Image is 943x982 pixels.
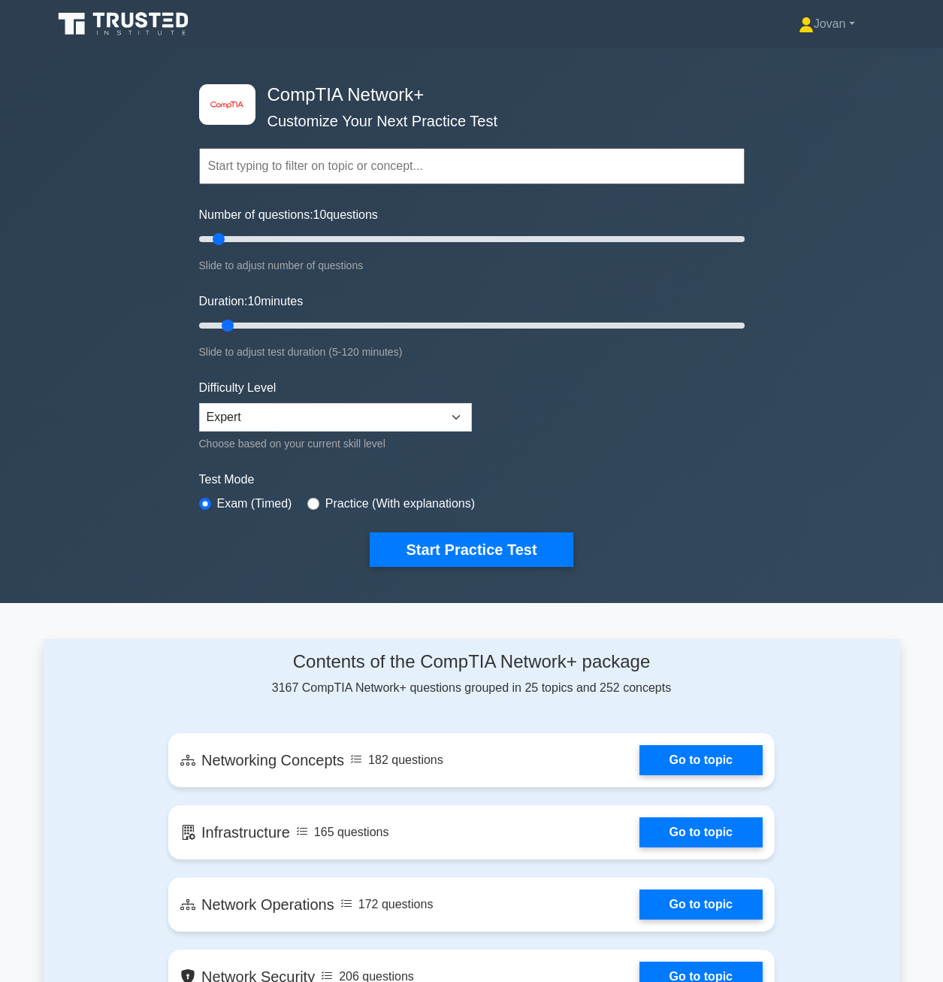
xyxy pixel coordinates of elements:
a: Go to topic [639,817,763,847]
div: 3167 CompTIA Network+ questions grouped in 25 topics and 252 concepts [168,651,775,697]
label: Practice (With explanations) [325,495,475,513]
label: Number of questions: questions [199,206,378,224]
span: 10 [313,208,327,221]
label: Exam (Timed) [217,495,292,513]
div: Slide to adjust number of questions [199,256,745,274]
span: 10 [247,295,261,308]
div: Choose based on your current skill level [199,435,472,453]
button: Start Practice Test [370,532,573,567]
label: Test Mode [199,471,745,489]
h4: Contents of the CompTIA Network+ package [168,651,775,673]
label: Difficulty Level [199,379,277,397]
input: Start typing to filter on topic or concept... [199,148,745,184]
a: Go to topic [639,745,763,775]
div: Slide to adjust test duration (5-120 minutes) [199,343,745,361]
h4: CompTIA Network+ [261,84,671,106]
label: Duration: minutes [199,292,304,311]
a: Go to topic [639,890,763,920]
a: Jovan [763,9,891,39]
